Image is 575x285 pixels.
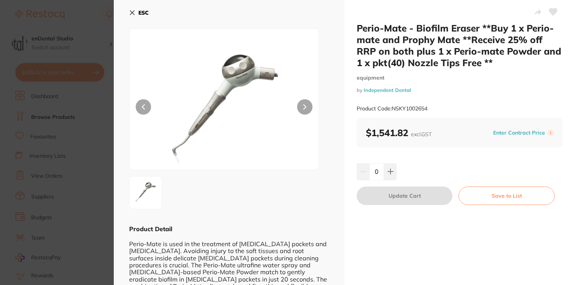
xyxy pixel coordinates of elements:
[411,131,432,138] span: excl. GST
[547,130,553,136] label: i
[357,105,427,112] small: Product Code: NSKY1002654
[129,225,172,233] b: Product Detail
[357,87,563,93] small: by
[491,129,547,137] button: Enter Contract Price
[459,187,555,205] button: Save to List
[357,187,452,205] button: Update Cart
[138,9,149,16] b: ESC
[357,22,563,68] h2: Perio-Mate - Biofilm Eraser **Buy 1 x Perio-mate and Prophy Mate **Receive 25% off RRP on both pl...
[129,6,149,19] button: ESC
[167,48,281,170] img: ZHRoPTE5MjA
[366,127,432,138] b: $1,541.82
[364,87,411,93] a: Independent Dental
[357,75,563,81] small: equipment
[132,179,160,207] img: ZHRoPTE5MjA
